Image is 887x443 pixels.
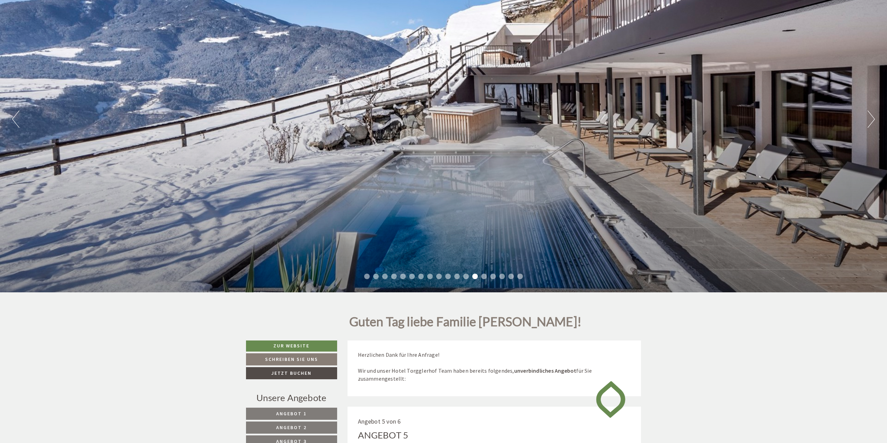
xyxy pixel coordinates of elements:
[246,340,337,352] a: Zur Website
[868,110,875,128] button: Next
[246,367,337,379] a: Jetzt buchen
[276,410,307,417] span: Angebot 1
[11,20,110,26] div: [GEOGRAPHIC_DATA]
[231,183,273,195] button: Senden
[11,34,110,39] small: 19:09
[124,6,149,17] div: [DATE]
[358,351,631,382] p: Herzlichen Dank für Ihre Anfrage! Wir und unser Hotel Torgglerhof Team haben bereits folgendes, f...
[6,19,113,40] div: Guten Tag, wie können wir Ihnen helfen?
[246,353,337,365] a: Schreiben Sie uns
[349,315,582,332] h1: Guten Tag liebe Familie [PERSON_NAME]!
[12,110,19,128] button: Previous
[514,367,577,374] strong: unverbindliches Angebot
[358,429,409,442] div: Angebot 5
[358,417,401,425] span: Angebot 5 von 6
[591,375,631,424] img: image
[276,424,307,431] span: Angebot 2
[246,391,337,404] div: Unsere Angebote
